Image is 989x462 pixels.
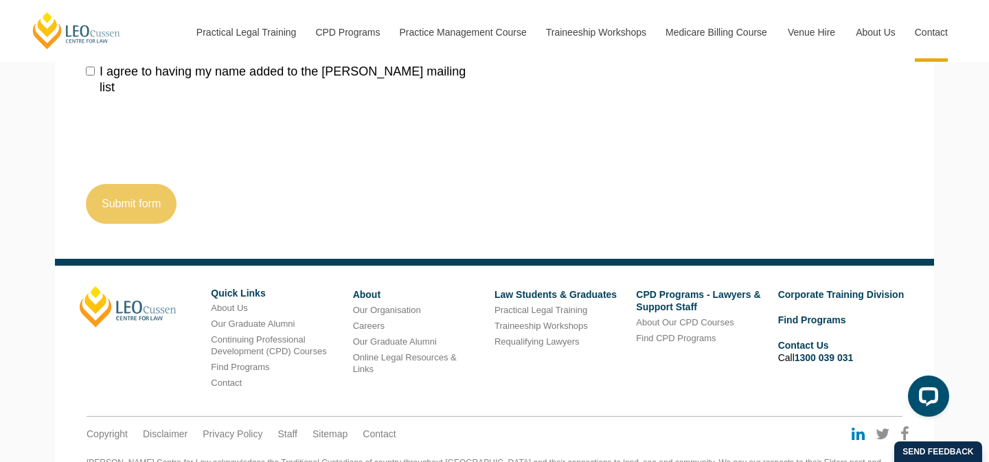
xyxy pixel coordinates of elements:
iframe: reCAPTCHA [86,117,295,170]
a: Requalifying Lawyers [494,336,580,347]
a: Careers [353,321,385,331]
a: Practical Legal Training [494,305,587,315]
a: Find Programs [778,314,846,325]
a: [PERSON_NAME] [80,286,177,327]
a: Corporate Training Division [778,289,905,300]
a: Contact Us [778,340,829,351]
a: CPD Programs [305,3,389,62]
a: [PERSON_NAME] Centre for Law [31,11,122,50]
label: I agree to having my name added to the [PERSON_NAME] mailing list [86,64,484,96]
a: Our Graduate Alumni [211,319,295,329]
a: Practice Management Course [389,3,536,62]
li: Call [778,337,909,366]
a: Find Programs [211,362,269,372]
a: About Us [211,303,247,313]
a: Practical Legal Training [186,3,306,62]
a: Sitemap [312,428,348,440]
a: Traineeship Workshops [494,321,588,331]
a: Our Graduate Alumni [353,336,437,347]
a: Continuing Professional Development (CPD) Courses [211,334,326,356]
a: About Us [845,3,905,62]
a: Contact [905,3,958,62]
a: Privacy Policy [203,428,262,440]
a: CPD Programs - Lawyers & Support Staff [636,289,760,312]
iframe: LiveChat chat widget [897,370,955,428]
a: Medicare Billing Course [655,3,777,62]
a: Disclaimer [143,428,187,440]
a: Online Legal Resources & Links [353,352,457,374]
a: Staff [277,428,297,440]
button: Submit form [86,184,177,224]
a: Contact [211,378,242,388]
a: Our Organisation [353,305,421,315]
h6: Quick Links [211,288,342,299]
a: Venue Hire [777,3,845,62]
a: About [353,289,380,300]
a: About Our CPD Courses [636,317,734,327]
input: I agree to having my name added to the [PERSON_NAME] mailing list [86,67,95,76]
a: Traineeship Workshops [536,3,655,62]
a: Copyright [87,428,128,440]
a: 1300 039 031 [795,352,854,363]
a: Contact [363,428,396,440]
a: Find CPD Programs [636,333,716,343]
a: Law Students & Graduates [494,289,617,300]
